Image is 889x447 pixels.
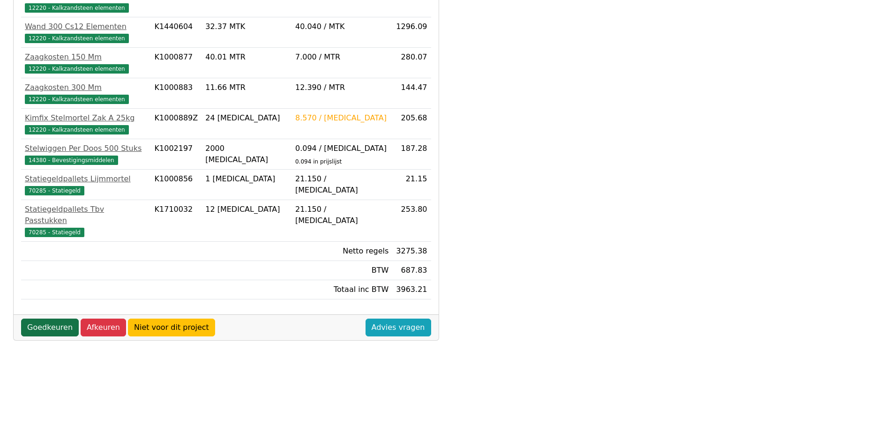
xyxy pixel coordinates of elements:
sub: 0.094 in prijslijst [295,158,342,165]
span: 70285 - Statiegeld [25,228,84,237]
span: 14380 - Bevestigingsmiddelen [25,156,118,165]
td: K1440604 [151,17,202,48]
div: 40.040 / MTK [295,21,388,32]
div: Zaagkosten 300 Mm [25,82,147,93]
div: Stelwiggen Per Doos 500 Stuks [25,143,147,154]
span: 12220 - Kalkzandsteen elementen [25,34,129,43]
div: 21.150 / [MEDICAL_DATA] [295,204,388,226]
span: 12220 - Kalkzandsteen elementen [25,125,129,134]
td: K1000889Z [151,109,202,139]
td: 144.47 [392,78,431,109]
div: 1 [MEDICAL_DATA] [205,173,288,185]
a: Zaagkosten 300 Mm12220 - Kalkzandsteen elementen [25,82,147,104]
div: 7.000 / MTR [295,52,388,63]
a: Goedkeuren [21,319,79,336]
span: 12220 - Kalkzandsteen elementen [25,3,129,13]
td: 187.28 [392,139,431,170]
a: Advies vragen [366,319,431,336]
div: Zaagkosten 150 Mm [25,52,147,63]
a: Statiegeldpallets Lijmmortel70285 - Statiegeld [25,173,147,196]
div: 0.094 / [MEDICAL_DATA] [295,143,388,154]
div: 32.37 MTK [205,21,288,32]
td: 3963.21 [392,280,431,299]
td: Netto regels [291,242,392,261]
td: 21.15 [392,170,431,200]
span: 12220 - Kalkzandsteen elementen [25,64,129,74]
td: K1000883 [151,78,202,109]
a: Kimfix Stelmortel Zak A 25kg12220 - Kalkzandsteen elementen [25,112,147,135]
div: 8.570 / [MEDICAL_DATA] [295,112,388,124]
td: 687.83 [392,261,431,280]
a: Afkeuren [81,319,126,336]
div: Wand 300 Cs12 Elementen [25,21,147,32]
td: Totaal inc BTW [291,280,392,299]
td: K1000856 [151,170,202,200]
td: K1710032 [151,200,202,242]
div: Kimfix Stelmortel Zak A 25kg [25,112,147,124]
span: 70285 - Statiegeld [25,186,84,195]
div: 12 [MEDICAL_DATA] [205,204,288,215]
div: 12.390 / MTR [295,82,388,93]
td: K1000877 [151,48,202,78]
td: K1002197 [151,139,202,170]
a: Stelwiggen Per Doos 500 Stuks14380 - Bevestigingsmiddelen [25,143,147,165]
td: BTW [291,261,392,280]
a: Wand 300 Cs12 Elementen12220 - Kalkzandsteen elementen [25,21,147,44]
div: 40.01 MTR [205,52,288,63]
div: 21.150 / [MEDICAL_DATA] [295,173,388,196]
td: 1296.09 [392,17,431,48]
a: Zaagkosten 150 Mm12220 - Kalkzandsteen elementen [25,52,147,74]
a: Statiegeldpallets Tbv Passtukken70285 - Statiegeld [25,204,147,238]
td: 205.68 [392,109,431,139]
div: Statiegeldpallets Tbv Passtukken [25,204,147,226]
div: 2000 [MEDICAL_DATA] [205,143,288,165]
div: 24 [MEDICAL_DATA] [205,112,288,124]
td: 3275.38 [392,242,431,261]
td: 280.07 [392,48,431,78]
div: Statiegeldpallets Lijmmortel [25,173,147,185]
td: 253.80 [392,200,431,242]
span: 12220 - Kalkzandsteen elementen [25,95,129,104]
a: Niet voor dit project [128,319,215,336]
div: 11.66 MTR [205,82,288,93]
